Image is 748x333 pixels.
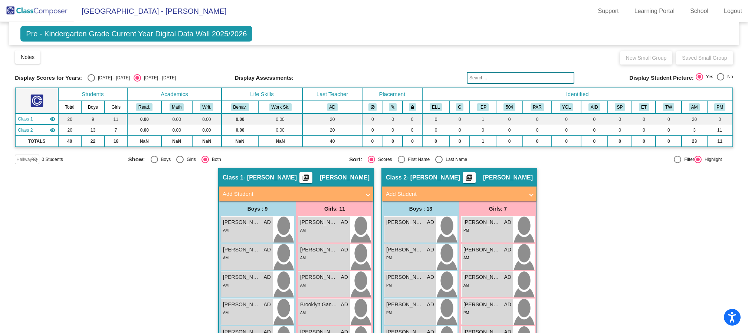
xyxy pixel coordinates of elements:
[581,136,608,147] td: 0
[128,156,145,163] span: Show:
[81,113,105,125] td: 9
[504,218,511,226] span: AD
[465,174,473,184] mat-icon: picture_as_pdf
[222,125,258,136] td: 0.00
[161,125,192,136] td: 0.00
[223,256,229,260] span: AM
[341,218,348,226] span: AD
[383,113,403,125] td: 0
[127,88,222,101] th: Academics
[496,113,523,125] td: 0
[161,113,192,125] td: 0.00
[243,174,297,181] span: - [PERSON_NAME]
[300,256,306,260] span: AM
[136,103,152,111] button: Read.
[223,273,260,281] span: [PERSON_NAME]
[58,125,81,136] td: 20
[422,125,450,136] td: 0
[258,136,302,147] td: NaN
[682,113,707,125] td: 20
[58,113,81,125] td: 20
[608,125,632,136] td: 0
[21,54,35,60] span: Notes
[192,125,222,136] td: 0.00
[470,136,496,147] td: 1
[463,228,469,233] span: PM
[341,273,348,281] span: AD
[386,218,423,226] span: [PERSON_NAME]
[463,311,469,315] span: PM
[192,136,222,147] td: NaN
[375,156,392,163] div: Scores
[300,218,337,226] span: [PERSON_NAME]
[222,136,258,147] td: NaN
[496,101,523,113] th: 504 Plan
[223,218,260,226] span: [PERSON_NAME]
[504,273,511,281] span: AD
[552,113,581,125] td: 0
[639,103,649,111] button: ET
[219,201,296,216] div: Boys : 9
[724,73,733,80] div: No
[58,136,81,147] td: 40
[383,136,403,147] td: 0
[223,246,260,254] span: [PERSON_NAME]
[463,246,501,254] span: [PERSON_NAME]
[58,101,81,113] th: Total
[629,75,693,81] span: Display Student Picture:
[349,156,565,163] mat-radio-group: Select an option
[496,136,523,147] td: 0
[407,174,460,181] span: - [PERSON_NAME]
[141,75,176,81] div: [DATE] - [DATE]
[422,88,733,101] th: Identified
[74,5,226,17] span: [GEOGRAPHIC_DATA] - [PERSON_NAME]
[222,88,302,101] th: Life Skills
[405,156,430,163] div: First Name
[223,190,361,198] mat-panel-title: Add Student
[302,88,362,101] th: Last Teacher
[15,75,82,81] span: Display Scores for Years:
[269,103,292,111] button: Work Sk.
[403,125,422,136] td: 0
[200,103,213,111] button: Writ.
[15,136,58,147] td: TOTALS
[219,187,373,201] mat-expansion-panel-header: Add Student
[656,125,682,136] td: 0
[223,283,229,287] span: AM
[552,101,581,113] th: Young for Grade Level (birthday)
[362,101,383,113] th: Keep away students
[656,136,682,147] td: 0
[682,125,707,136] td: 3
[403,136,422,147] td: 0
[341,246,348,254] span: AD
[702,156,722,163] div: Highlight
[459,201,537,216] div: Girls: 7
[456,103,464,111] button: G
[264,246,271,254] span: AD
[707,136,733,147] td: 11
[689,103,700,111] button: AM
[427,301,434,309] span: AD
[450,136,470,147] td: 0
[696,73,733,83] mat-radio-group: Select an option
[483,174,533,181] span: [PERSON_NAME]
[608,136,632,147] td: 0
[592,5,625,17] a: Support
[301,174,310,184] mat-icon: picture_as_pdf
[523,125,552,136] td: 0
[300,311,306,315] span: AM
[463,172,476,183] button: Print Students Details
[58,88,127,101] th: Students
[403,101,422,113] th: Keep with teacher
[504,246,511,254] span: AD
[422,101,450,113] th: English Language Learner
[560,103,573,111] button: YGL
[386,174,407,181] span: Class 2
[632,113,656,125] td: 0
[523,101,552,113] th: HM parent
[88,74,176,82] mat-radio-group: Select an option
[349,156,362,163] span: Sort:
[264,218,271,226] span: AD
[32,156,38,162] mat-icon: visibility_off
[386,311,392,315] span: PM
